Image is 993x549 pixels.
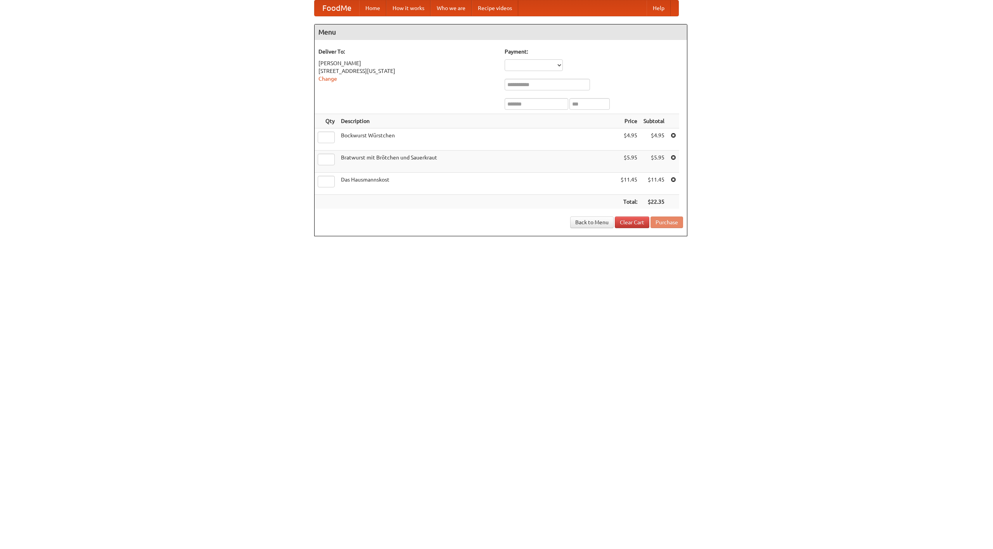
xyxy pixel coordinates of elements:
[318,67,497,75] div: [STREET_ADDRESS][US_STATE]
[570,216,614,228] a: Back to Menu
[505,48,683,55] h5: Payment:
[615,216,649,228] a: Clear Cart
[650,216,683,228] button: Purchase
[618,151,640,173] td: $5.95
[640,173,668,195] td: $11.45
[647,0,671,16] a: Help
[472,0,518,16] a: Recipe videos
[431,0,472,16] a: Who we are
[386,0,431,16] a: How it works
[640,114,668,128] th: Subtotal
[315,114,338,128] th: Qty
[618,173,640,195] td: $11.45
[338,173,618,195] td: Das Hausmannskost
[618,195,640,209] th: Total:
[318,48,497,55] h5: Deliver To:
[640,151,668,173] td: $5.95
[338,128,618,151] td: Bockwurst Würstchen
[640,128,668,151] td: $4.95
[318,76,337,82] a: Change
[315,0,359,16] a: FoodMe
[618,114,640,128] th: Price
[618,128,640,151] td: $4.95
[315,24,687,40] h4: Menu
[338,114,618,128] th: Description
[318,59,497,67] div: [PERSON_NAME]
[359,0,386,16] a: Home
[338,151,618,173] td: Bratwurst mit Brötchen und Sauerkraut
[640,195,668,209] th: $22.35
